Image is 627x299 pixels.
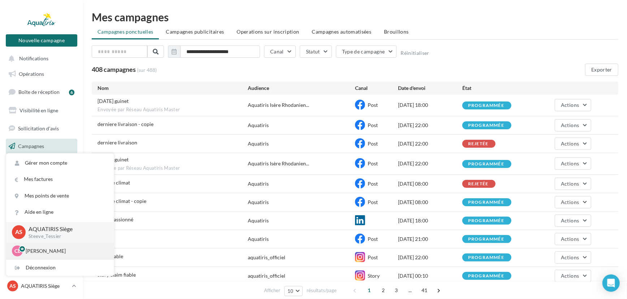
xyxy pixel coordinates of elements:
span: Post [368,236,378,242]
span: story claim fiable [98,272,136,278]
a: Gérer mon compte [6,155,114,171]
button: Nouvelle campagne [6,34,77,47]
span: Brouillons [384,29,409,35]
div: [DATE] 22:00 [398,140,462,147]
div: [DATE] 22:00 [398,160,462,167]
button: Actions [555,196,591,208]
div: [DATE] 08:00 [398,180,462,187]
span: Actions [561,160,579,166]
a: Campagnes [4,139,79,154]
div: [DATE] 22:00 [398,254,462,261]
span: Post [368,122,378,128]
span: Actions [561,254,579,260]
span: Sollicitation d'avis [18,125,59,131]
span: Visibilité en ligne [20,107,58,113]
span: Actions [561,217,579,224]
button: Exporter [585,64,618,76]
span: Post [368,102,378,108]
a: Sollicitation d'avis [4,121,79,136]
p: AQUATIRIS Siège [21,282,69,290]
span: Envoyée par Réseau Aquatiris Master [98,165,248,172]
div: Open Intercom Messenger [602,274,620,292]
a: AS AQUATIRIS Siège [6,279,77,293]
span: Campagnes automatisées [312,29,372,35]
div: aquatiris_officiel [248,272,285,279]
span: Post [368,199,378,205]
span: Aquatiris Isère Rhodanien... [248,101,309,109]
a: Opérations [4,66,79,82]
a: Mes factures [6,171,114,187]
span: derniere livraison [98,139,137,146]
button: Actions [555,157,591,170]
span: 2 [377,285,389,296]
span: Post [368,140,378,147]
div: [DATE] 22:00 [398,122,462,129]
span: Aquatiris Isère Rhodanien... [248,160,309,167]
a: Mes points de vente [6,188,114,204]
button: Canal [264,45,296,58]
p: [PERSON_NAME] [26,247,105,255]
div: Aquatiris [248,217,269,224]
button: Actions [555,138,591,150]
span: CL [14,247,20,255]
span: Actions [561,140,579,147]
a: Médiathèque [4,175,79,190]
span: 408 campagnes [92,65,136,73]
a: Boîte de réception6 [4,84,79,100]
div: Aquatiris [248,235,269,243]
button: 10 [284,286,303,296]
div: [DATE] 21:00 [398,235,462,243]
span: 10 [287,288,294,294]
span: Actions [561,181,579,187]
span: AS [15,228,22,237]
button: Actions [555,119,591,131]
button: Type de campagne [336,45,397,58]
a: Visibilité en ligne [4,103,79,118]
div: Audience [248,84,355,92]
span: Actions [561,236,579,242]
div: [DATE] 18:00 [398,101,462,109]
span: Post [368,254,378,260]
div: programmée [468,274,504,278]
div: Aquatiris [248,199,269,206]
span: Actions [561,273,579,279]
span: Campagnes [18,143,44,149]
div: Aquatiris [248,180,269,187]
span: Actions [561,199,579,205]
div: 6 [69,90,74,95]
span: ... [405,285,416,296]
button: Actions [555,178,591,190]
span: Opérations [19,71,44,77]
span: Actions [561,122,579,128]
span: Post [368,160,378,166]
button: Actions [555,99,591,111]
a: Aide en ligne [6,204,114,220]
a: Calendrier [4,192,79,208]
span: Post [368,181,378,187]
span: AS [9,282,16,290]
div: programmée [468,255,504,260]
span: Afficher [264,287,280,294]
button: Actions [555,270,591,282]
div: programmée [468,237,504,242]
span: Notifications [19,56,48,62]
div: Date d'envoi [398,84,462,92]
span: Envoyée par Réseau Aquatiris Master [98,107,248,113]
div: programmée [468,123,504,128]
div: Aquatiris [248,122,269,129]
span: 1 [363,285,375,296]
span: 41 [419,285,431,296]
span: 30/12/25 guinet [98,98,129,104]
div: Aquatiris [248,140,269,147]
div: Nom [98,84,248,92]
span: derniere livraison - copie [98,121,153,127]
a: Contacts [4,157,79,172]
p: AQUATIRIS Siège [29,225,102,233]
div: rejetée [468,182,488,186]
button: Actions [555,214,591,227]
button: Actions [555,233,591,245]
span: Story [368,273,380,279]
span: résultats/page [307,287,337,294]
span: 3 [390,285,402,296]
span: claim passionné [98,216,133,222]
